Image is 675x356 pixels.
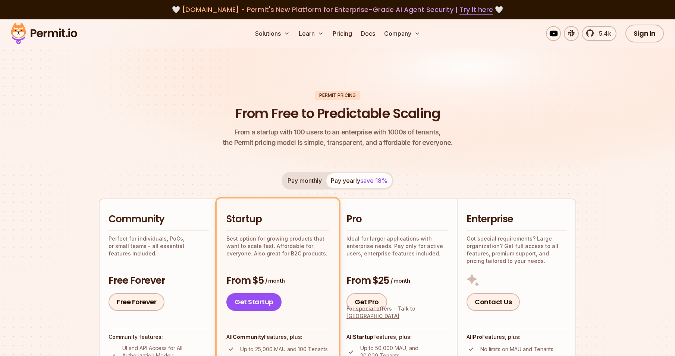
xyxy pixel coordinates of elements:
p: Perfect for individuals, PoCs, or small teams - all essential features included. [109,235,209,257]
p: No limits on MAU and Tenants [480,346,553,353]
div: 🤍 🤍 [18,4,657,15]
button: Learn [296,26,327,41]
h4: All Features, plus: [467,333,566,341]
p: Ideal for larger applications with enterprise needs. Pay only for active users, enterprise featur... [346,235,448,257]
button: Company [381,26,423,41]
p: Best option for growing products that want to scale fast. Affordable for everyone. Also great for... [226,235,329,257]
h2: Startup [226,213,329,226]
p: the Permit pricing model is simple, transparent, and affordable for everyone. [223,127,452,148]
a: Get Startup [226,293,282,311]
span: From a startup with 100 users to an enterprise with 1000s of tenants, [223,127,452,137]
a: Sign In [625,25,664,42]
h3: From $25 [346,274,448,287]
h2: Pro [346,213,448,226]
h2: Enterprise [467,213,566,226]
span: / month [390,277,410,285]
span: / month [265,277,285,285]
a: Get Pro [346,293,387,311]
a: Try it here [459,5,493,15]
h4: Community features: [109,333,209,341]
button: Pay monthly [283,173,326,188]
span: 5.4k [594,29,611,38]
strong: Pro [473,334,482,340]
span: [DOMAIN_NAME] - Permit's New Platform for Enterprise-Grade AI Agent Security | [182,5,493,14]
h1: From Free to Predictable Scaling [235,104,440,123]
p: Got special requirements? Large organization? Get full access to all features, premium support, a... [467,235,566,265]
img: Permit logo [7,21,81,46]
h2: Community [109,213,209,226]
button: Solutions [252,26,293,41]
strong: Startup [353,334,373,340]
div: For special offers - [346,305,448,320]
h3: Free Forever [109,274,209,287]
a: Contact Us [467,293,520,311]
a: Docs [358,26,378,41]
h3: From $5 [226,274,329,287]
p: Up to 25,000 MAU and 100 Tenants [240,346,328,353]
h4: All Features, plus: [226,333,329,341]
h4: All Features, plus: [346,333,448,341]
strong: Community [233,334,264,340]
a: Pricing [330,26,355,41]
div: Permit Pricing [315,91,360,100]
a: 5.4k [582,26,616,41]
a: Free Forever [109,293,164,311]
